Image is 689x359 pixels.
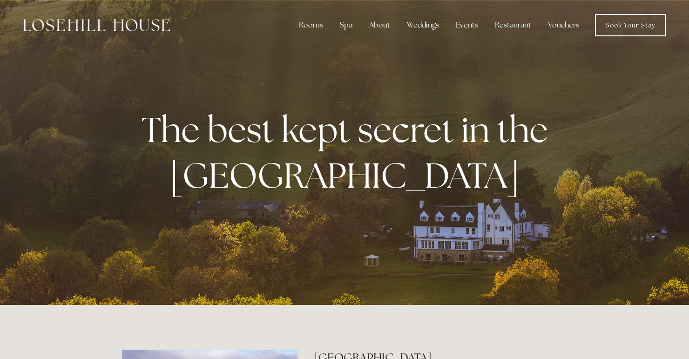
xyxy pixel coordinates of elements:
[540,16,587,34] a: Vouchers
[399,16,446,34] div: Weddings
[487,16,539,34] div: Restaurant
[448,16,486,34] div: Events
[595,14,666,36] a: Book Your Stay
[362,16,398,34] div: About
[23,19,170,31] img: Losehill House
[291,16,331,34] div: Rooms
[142,107,555,198] strong: The best kept secret in the [GEOGRAPHIC_DATA]
[332,16,360,34] div: Spa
